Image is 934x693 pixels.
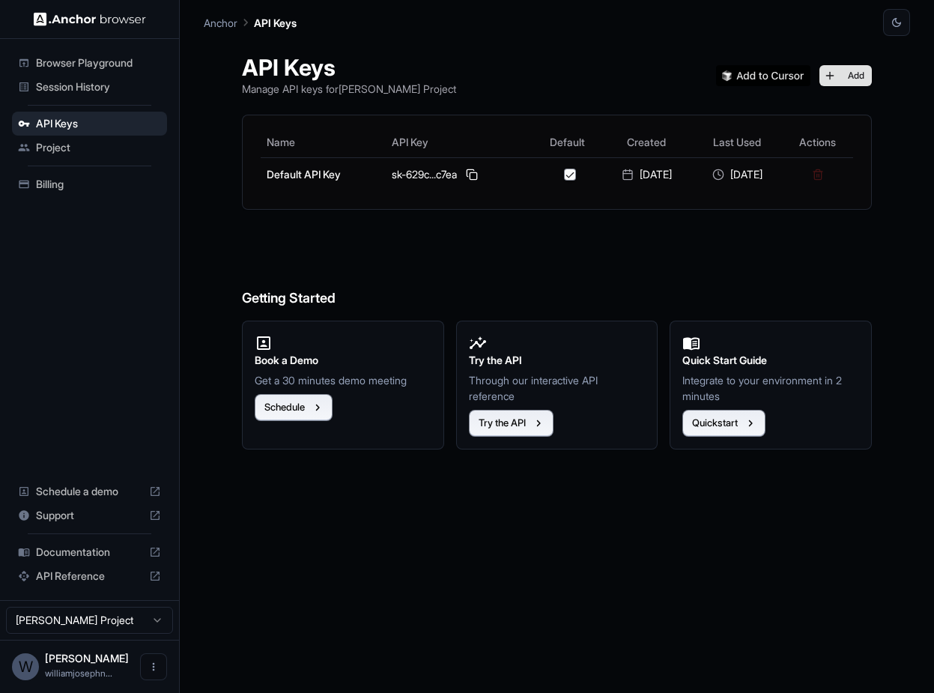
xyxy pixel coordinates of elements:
[36,545,143,560] span: Documentation
[12,479,167,503] div: Schedule a demo
[34,12,146,26] img: Anchor Logo
[45,668,112,679] span: williamjosephnamen@gmail.com
[12,503,167,527] div: Support
[819,65,872,86] button: Add
[36,484,143,499] span: Schedule a demo
[45,652,129,665] span: William Namen
[392,166,527,184] div: sk-629c...c7ea
[716,65,810,86] img: Add anchorbrowser MCP server to Cursor
[255,352,431,369] h2: Book a Demo
[607,167,686,182] div: [DATE]
[204,15,237,31] p: Anchor
[469,352,646,369] h2: Try the API
[782,127,853,157] th: Actions
[12,51,167,75] div: Browser Playground
[386,127,533,157] th: API Key
[469,410,554,437] button: Try the API
[36,177,161,192] span: Billing
[242,54,456,81] h1: API Keys
[682,410,765,437] button: Quickstart
[682,352,859,369] h2: Quick Start Guide
[36,508,143,523] span: Support
[36,55,161,70] span: Browser Playground
[255,372,431,388] p: Get a 30 minutes demo meeting
[36,116,161,131] span: API Keys
[254,15,297,31] p: API Keys
[204,14,297,31] nav: breadcrumb
[692,127,783,157] th: Last Used
[682,372,859,404] p: Integrate to your environment in 2 minutes
[12,653,39,680] div: W
[12,136,167,160] div: Project
[255,394,333,421] button: Schedule
[36,569,143,584] span: API Reference
[261,157,386,191] td: Default API Key
[261,127,386,157] th: Name
[12,540,167,564] div: Documentation
[242,81,456,97] p: Manage API keys for [PERSON_NAME] Project
[12,172,167,196] div: Billing
[698,167,777,182] div: [DATE]
[242,228,872,309] h6: Getting Started
[12,75,167,99] div: Session History
[601,127,692,157] th: Created
[36,79,161,94] span: Session History
[140,653,167,680] button: Open menu
[469,372,646,404] p: Through our interactive API reference
[12,112,167,136] div: API Keys
[463,166,481,184] button: Copy API key
[36,140,161,155] span: Project
[533,127,601,157] th: Default
[12,564,167,588] div: API Reference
